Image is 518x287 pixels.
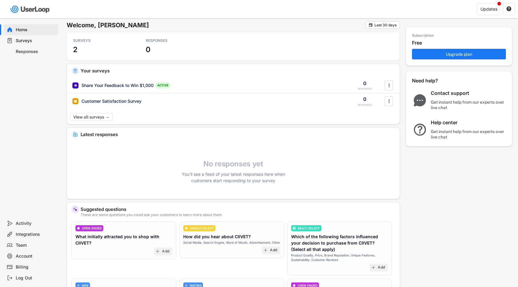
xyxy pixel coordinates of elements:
[388,98,390,104] text: 
[73,38,128,43] div: SURVEYS
[358,87,372,91] div: RESPONSES
[298,284,317,287] div: OPEN ENDED
[75,233,172,246] div: What initially attracted you to shop with CIIVET?
[270,248,277,253] div: Add
[16,275,56,281] div: Log Out
[162,249,169,254] div: Add
[146,38,200,43] div: RESPONSES
[16,38,56,44] div: Surveys
[386,97,392,106] button: 
[431,99,506,110] div: Get instant help from our experts over live chat
[374,23,397,27] div: Last 30 days
[16,264,56,270] div: Billing
[16,253,56,259] div: Account
[179,171,288,184] div: You'll see a feed of your latest responses here when customers start responding to your survey
[368,23,373,27] button: 
[155,82,170,88] div: ACTIVE
[81,82,154,88] div: Share Your Feedback to Win $1,000
[16,232,56,237] div: Integrations
[291,233,388,252] div: Which of the following factors influenced your decision to purchase from CIIVET? (Select all that...
[506,6,512,12] button: 
[185,227,188,230] img: CircleTickMinorWhite.svg
[9,3,52,15] img: userloop-logo-01.svg
[293,227,296,230] img: ListMajor.svg
[412,94,428,106] img: ChatMajor.svg
[412,49,506,59] button: Upgrade plan
[81,213,395,217] div: These are some questions you could ask your customers to learn more about them
[73,45,78,54] h3: 2
[16,27,56,33] div: Home
[183,240,280,245] div: Social Media, Search Engine, Word of Mouth, Advertisement, Other
[298,227,320,230] div: MULTI SELECT
[431,119,506,126] div: Help center
[291,253,388,262] div: Product Quality, Price, Brand Reputation, Unique Features, Sustainability, Customer Reviews
[77,227,80,230] img: ConversationMinor.svg
[388,82,390,88] text: 
[81,132,395,137] div: Latest responses
[81,207,395,212] div: Suggested questions
[363,96,367,102] div: 0
[412,40,509,46] div: Free
[363,80,367,87] div: 0
[183,233,251,240] div: How did you hear about CIIVET?
[16,221,56,226] div: Activity
[412,78,454,84] div: Need help?
[412,124,428,136] img: QuestionMarkInverseMajor.svg
[378,265,385,270] div: Add
[179,159,288,169] h4: No responses yet
[293,284,296,287] img: ConversationMinor.svg
[82,227,102,230] div: OPEN ENDED
[480,7,497,11] div: Updates
[82,284,88,287] div: NPS
[81,68,395,73] div: Your surveys
[73,207,78,212] img: MagicMajor%20%28Purple%29.svg
[386,81,392,90] button: 
[16,49,56,55] div: Responses
[81,98,141,104] div: Customer Satisfaction Survey
[412,33,434,38] div: Subscription
[70,113,113,121] button: View all surveys →
[77,284,80,287] img: AdjustIcon.svg
[146,45,151,54] h3: 0
[73,132,78,137] img: IncomingMajor.svg
[369,23,373,27] text: 
[190,284,201,287] div: RATING
[431,90,506,96] div: Contact support
[190,227,214,230] div: SINGLE SELECT
[185,284,188,287] img: AdjustIcon.svg
[67,21,366,29] h6: Welcome, [PERSON_NAME]
[358,103,372,107] div: RESPONSES
[431,129,506,140] div: Get instant help from our experts over live chat
[16,242,56,248] div: Team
